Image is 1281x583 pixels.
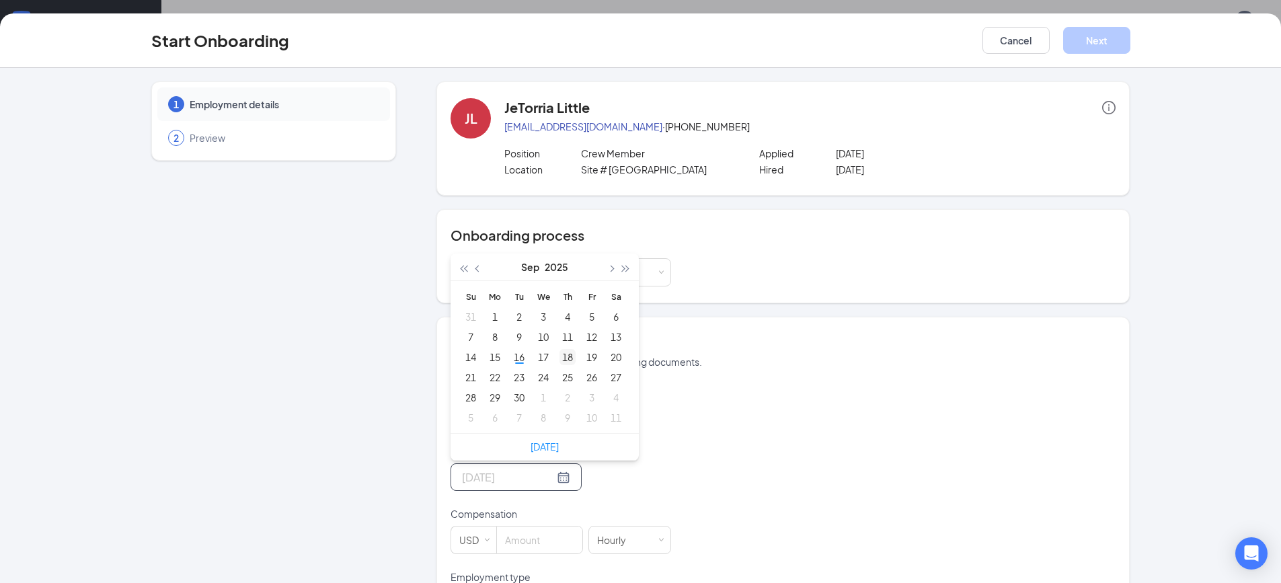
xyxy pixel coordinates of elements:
div: 12 [584,329,600,345]
div: Hourly [597,527,635,553]
td: 2025-08-31 [459,307,483,327]
div: 13 [608,329,624,345]
td: 2025-09-30 [507,387,531,407]
div: 6 [487,410,503,426]
td: 2025-10-06 [483,407,507,428]
td: 2025-09-02 [507,307,531,327]
div: 29 [487,389,503,405]
div: 20 [608,349,624,365]
button: Next [1063,27,1130,54]
div: 25 [559,369,576,385]
td: 2025-10-08 [531,407,555,428]
td: 2025-09-08 [483,327,507,347]
button: Cancel [982,27,1050,54]
td: 2025-10-09 [555,407,580,428]
div: 6 [608,309,624,325]
div: 31 [463,309,479,325]
div: 8 [535,410,551,426]
div: 28 [463,389,479,405]
td: 2025-09-04 [555,307,580,327]
div: 5 [463,410,479,426]
div: 11 [559,329,576,345]
p: Position [504,147,581,160]
span: info-circle [1102,101,1116,114]
div: 11 [608,410,624,426]
div: 1 [487,309,503,325]
th: Mo [483,286,507,307]
td: 2025-09-03 [531,307,555,327]
p: Site # [GEOGRAPHIC_DATA] [581,163,734,176]
div: 10 [584,410,600,426]
div: 3 [535,309,551,325]
td: 2025-09-22 [483,367,507,387]
span: 1 [173,98,179,111]
p: · [PHONE_NUMBER] [504,120,1116,133]
div: 22 [487,369,503,385]
td: 2025-09-11 [555,327,580,347]
td: 2025-10-07 [507,407,531,428]
td: 2025-09-18 [555,347,580,367]
div: Open Intercom Messenger [1235,537,1268,570]
div: 4 [608,389,624,405]
div: 19 [584,349,600,365]
div: 10 [535,329,551,345]
button: Sep [521,254,539,280]
td: 2025-09-29 [483,387,507,407]
div: 15 [487,349,503,365]
td: 2025-10-10 [580,407,604,428]
div: 26 [584,369,600,385]
div: 24 [535,369,551,385]
p: [DATE] [836,163,988,176]
td: 2025-10-05 [459,407,483,428]
a: [DATE] [531,440,559,453]
td: 2025-10-01 [531,387,555,407]
h4: Employment details [451,334,1116,352]
div: 17 [535,349,551,365]
td: 2025-09-12 [580,327,604,347]
td: 2025-10-04 [604,387,628,407]
td: 2025-09-16 [507,347,531,367]
div: 2 [511,309,527,325]
td: 2025-10-02 [555,387,580,407]
div: 21 [463,369,479,385]
input: Amount [497,527,582,553]
h4: Onboarding process [451,226,1116,245]
td: 2025-09-24 [531,367,555,387]
div: 9 [559,410,576,426]
td: 2025-09-21 [459,367,483,387]
td: 2025-09-05 [580,307,604,327]
td: 2025-09-20 [604,347,628,367]
div: 4 [559,309,576,325]
p: Location [504,163,581,176]
td: 2025-09-19 [580,347,604,367]
td: 2025-09-06 [604,307,628,327]
p: Hired [759,163,836,176]
div: 16 [511,349,527,365]
a: [EMAIL_ADDRESS][DOMAIN_NAME] [504,120,662,132]
input: Select date [462,469,554,485]
p: Applied [759,147,836,160]
td: 2025-10-03 [580,387,604,407]
th: Tu [507,286,531,307]
div: 3 [584,389,600,405]
th: Fr [580,286,604,307]
td: 2025-09-01 [483,307,507,327]
div: 7 [463,329,479,345]
td: 2025-09-25 [555,367,580,387]
div: 18 [559,349,576,365]
div: USD [459,527,488,553]
span: 2 [173,131,179,145]
div: 7 [511,410,527,426]
td: 2025-09-28 [459,387,483,407]
div: 30 [511,389,527,405]
h4: JeTorria Little [504,98,590,117]
th: Sa [604,286,628,307]
th: Th [555,286,580,307]
p: This information is used to create onboarding documents. [451,355,1116,368]
div: 1 [535,389,551,405]
button: 2025 [545,254,568,280]
div: 2 [559,389,576,405]
p: Compensation [451,507,671,520]
div: 5 [584,309,600,325]
td: 2025-09-15 [483,347,507,367]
